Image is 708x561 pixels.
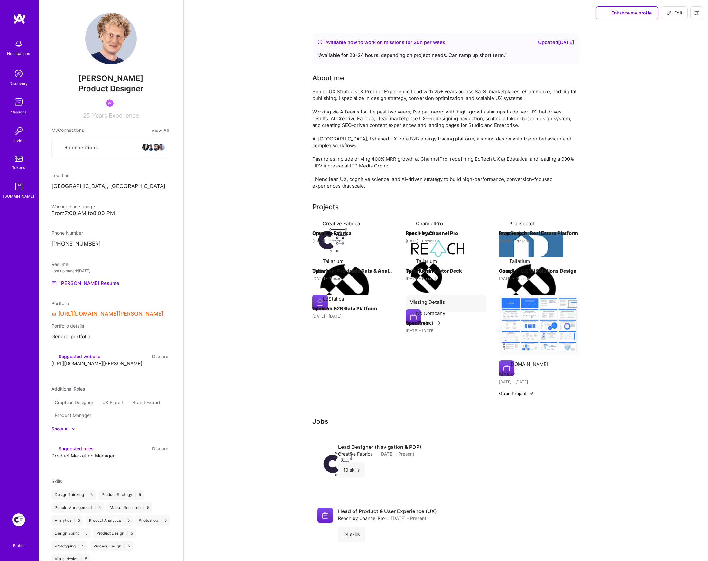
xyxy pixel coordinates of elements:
[51,183,170,190] p: [GEOGRAPHIC_DATA], [GEOGRAPHIC_DATA]
[312,230,348,237] button: Open Project
[74,518,75,523] span: |
[499,220,563,284] img: Company logo
[499,257,563,321] img: Company logo
[343,306,348,311] img: arrow-right
[81,531,83,536] span: |
[3,193,34,200] div: [DOMAIN_NAME]
[406,267,486,275] h4: Tallarium Investor Deck
[312,275,393,282] div: [DATE] - Present
[602,11,608,16] i: icon SuggestedTeams
[51,478,62,484] span: Skills
[406,220,470,284] img: Company logo
[53,367,58,372] i: Accept
[7,50,30,57] div: Notifications
[51,446,56,451] i: icon SuggestedTeams
[53,459,58,464] i: Accept
[416,310,445,317] div: No Company
[51,333,170,340] span: General portfolio
[92,112,139,119] span: Years Experience
[51,360,142,366] span: [URL][DOMAIN_NAME][PERSON_NAME]
[379,450,414,457] span: [DATE] - Present
[312,220,354,261] img: Company logo
[529,268,534,274] img: arrow-right
[416,220,443,227] div: ChannelPro
[51,528,91,538] div: Design Sprint 5
[602,10,652,16] span: Enhance my profile
[150,353,170,360] button: Discard
[161,518,162,523] span: |
[147,143,155,151] img: avatar
[150,127,170,134] button: View All
[406,295,486,312] div: Missing Details
[312,267,393,275] h4: Tallarium: Pre-trade Data & Analytics Platform
[12,513,25,526] img: Creative Fabrica Project Team
[51,74,170,83] span: [PERSON_NAME]
[90,541,133,551] div: Process Design 5
[51,386,85,392] span: Additional Roles
[529,231,534,236] img: arrow-right
[98,490,144,500] div: Product Strategy 5
[10,80,28,87] div: Discovery
[436,268,441,274] img: arrow-right
[13,13,26,24] img: logo
[391,515,426,521] span: [DATE] - Present
[499,267,534,274] button: Open Project
[93,528,136,538] div: Product Design 5
[499,360,514,376] img: Company logo
[499,238,579,244] div: [DATE] - Present
[312,238,393,244] div: [DATE] - Present
[312,295,328,310] img: Company logo
[15,156,23,162] img: tokens
[436,231,441,236] img: arrow-right
[338,450,373,457] span: Creative Fabrica
[142,143,150,151] img: avatar
[338,527,365,542] div: 24 skills
[509,258,530,265] div: Tallarium
[499,275,579,282] div: [DATE] - Present
[51,353,100,360] div: Suggested website
[157,143,165,151] img: avatar
[338,508,437,515] h4: Head of Product & User Experience (UX)
[150,445,170,452] button: Discard
[12,67,25,80] img: discovery
[51,301,69,306] span: Portfolio
[406,320,441,326] button: Open Project
[312,73,344,83] div: About me
[538,39,574,46] div: Updated [DATE]
[86,515,133,526] div: Product Analytics 5
[509,361,548,367] div: [DOMAIN_NAME]
[529,391,534,396] img: arrow-right
[127,531,128,536] span: |
[416,258,437,265] div: Tallarium
[83,112,90,119] span: 25
[51,210,170,217] div: From 7:00 AM to 8:00 PM
[414,39,420,45] span: 20
[78,84,143,93] span: Product Designer
[51,502,104,513] div: People Management 5
[51,541,87,551] div: Prototyping 5
[14,137,24,144] div: Invite
[312,229,393,238] h4: Creative Fabrica
[312,305,348,312] button: Open Project
[135,515,170,526] div: Photoshop 5
[499,230,534,237] button: Open Project
[338,462,365,478] div: 10 skills
[85,13,137,64] img: User Avatar
[312,267,348,274] button: Open Project
[499,295,579,355] img: Mokus
[12,96,25,109] img: teamwork
[406,230,441,237] button: Open Project
[406,267,441,274] button: Open Project
[661,6,688,19] button: Edit
[166,279,170,284] i: icon Close
[12,180,25,193] img: guide book
[51,261,68,267] span: Resume
[51,279,119,287] a: [PERSON_NAME] Resume
[312,304,393,313] h4: Edutech B2B Data Platform
[406,309,421,325] img: Company logo
[51,204,95,209] span: Working hours range
[99,397,127,408] div: UX Expert
[406,327,486,334] div: [DATE] - [DATE]
[152,143,160,151] img: avatar
[51,410,95,421] div: Product Manager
